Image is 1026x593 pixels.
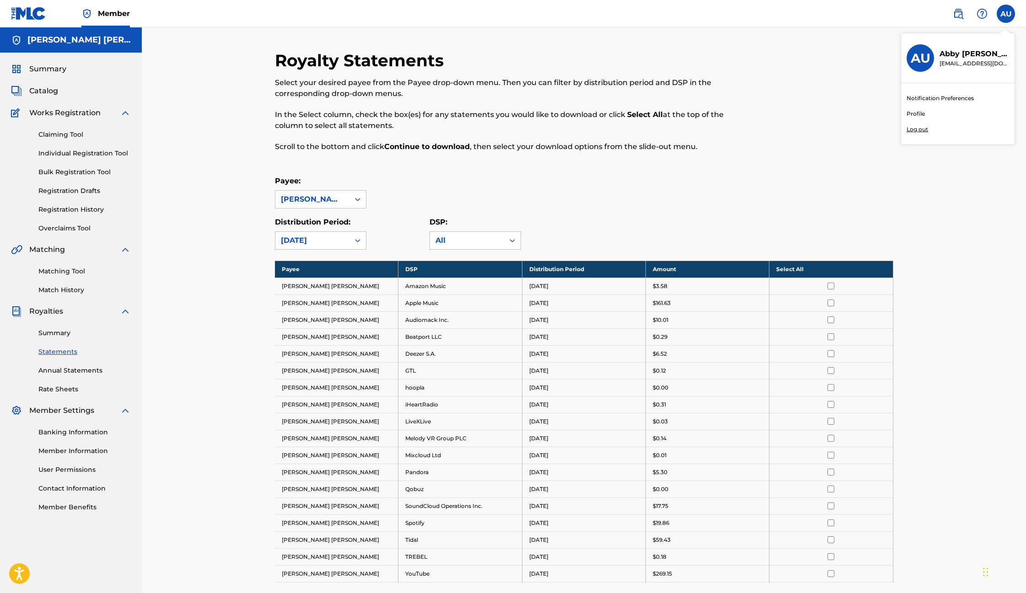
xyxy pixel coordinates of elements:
[653,519,669,527] p: $19.86
[11,107,23,118] img: Works Registration
[653,417,668,426] p: $0.03
[29,306,63,317] span: Royalties
[522,362,645,379] td: [DATE]
[980,549,1026,593] div: Chat Widget
[275,464,398,481] td: [PERSON_NAME] [PERSON_NAME]
[522,261,645,278] th: Distribution Period
[11,85,22,96] img: Catalog
[281,235,344,246] div: [DATE]
[398,345,522,362] td: Deezer S.A.
[653,570,672,578] p: $269.15
[522,447,645,464] td: [DATE]
[522,278,645,294] td: [DATE]
[398,362,522,379] td: GTL
[11,85,58,96] a: CatalogCatalog
[38,347,131,357] a: Statements
[907,125,928,134] p: Log out
[275,328,398,345] td: [PERSON_NAME] [PERSON_NAME]
[11,244,22,255] img: Matching
[398,294,522,311] td: Apple Music
[398,514,522,531] td: Spotify
[653,333,667,341] p: $0.29
[522,396,645,413] td: [DATE]
[398,328,522,345] td: Beatport LLC
[398,413,522,430] td: LiveXLive
[907,94,974,102] a: Notification Preferences
[29,244,65,255] span: Matching
[38,205,131,214] a: Registration History
[398,396,522,413] td: iHeartRadio
[398,565,522,582] td: YouTube
[653,485,668,493] p: $0.00
[522,294,645,311] td: [DATE]
[275,396,398,413] td: [PERSON_NAME] [PERSON_NAME]
[275,447,398,464] td: [PERSON_NAME] [PERSON_NAME]
[522,311,645,328] td: [DATE]
[275,345,398,362] td: [PERSON_NAME] [PERSON_NAME]
[275,261,398,278] th: Payee
[38,385,131,394] a: Rate Sheets
[38,502,131,512] a: Member Benefits
[435,235,499,246] div: All
[522,531,645,548] td: [DATE]
[120,306,131,317] img: expand
[275,362,398,379] td: [PERSON_NAME] [PERSON_NAME]
[38,224,131,233] a: Overclaims Tool
[281,194,344,205] div: [PERSON_NAME] [PERSON_NAME]
[653,316,668,324] p: $10.01
[275,565,398,582] td: [PERSON_NAME] [PERSON_NAME]
[29,405,94,416] span: Member Settings
[522,345,645,362] td: [DATE]
[275,430,398,447] td: [PERSON_NAME] [PERSON_NAME]
[38,328,131,338] a: Summary
[522,514,645,531] td: [DATE]
[275,50,448,71] h2: Royalty Statements
[27,35,131,45] h5: ABBY SAMIR URBINA
[653,282,667,290] p: $3.58
[653,350,667,358] p: $6.52
[1000,415,1026,489] iframe: Resource Center
[275,514,398,531] td: [PERSON_NAME] [PERSON_NAME]
[522,430,645,447] td: [DATE]
[522,481,645,497] td: [DATE]
[38,366,131,375] a: Annual Statements
[11,64,22,75] img: Summary
[38,149,131,158] a: Individual Registration Tool
[38,484,131,493] a: Contact Information
[940,59,1009,68] p: tmsdrive0802@gmail.com
[11,35,22,46] img: Accounts
[653,553,666,561] p: $0.18
[653,468,667,476] p: $5.30
[398,311,522,328] td: Audiomack Inc.
[38,130,131,139] a: Claiming Tool
[983,558,988,586] div: Drag
[430,218,447,226] label: DSP:
[275,548,398,565] td: [PERSON_NAME] [PERSON_NAME]
[653,401,666,409] p: $0.31
[11,7,46,20] img: MLC Logo
[29,64,66,75] span: Summary
[653,451,666,459] p: $0.01
[398,464,522,481] td: Pandora
[81,8,92,19] img: Top Rightsholder
[522,548,645,565] td: [DATE]
[120,405,131,416] img: expand
[653,434,666,443] p: $0.14
[275,109,751,131] p: In the Select column, check the box(es) for any statements you would like to download or click at...
[973,5,991,23] div: Help
[275,218,350,226] label: Distribution Period:
[398,379,522,396] td: hoopla
[38,285,131,295] a: Match History
[398,261,522,278] th: DSP
[398,430,522,447] td: Melody VR Group PLC
[627,110,663,119] strong: Select All
[398,278,522,294] td: Amazon Music
[11,306,22,317] img: Royalties
[398,447,522,464] td: Mixcloud Ltd
[275,379,398,396] td: [PERSON_NAME] [PERSON_NAME]
[398,531,522,548] td: Tidal
[911,50,930,66] h3: AU
[977,8,988,19] img: help
[275,531,398,548] td: [PERSON_NAME] [PERSON_NAME]
[522,413,645,430] td: [DATE]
